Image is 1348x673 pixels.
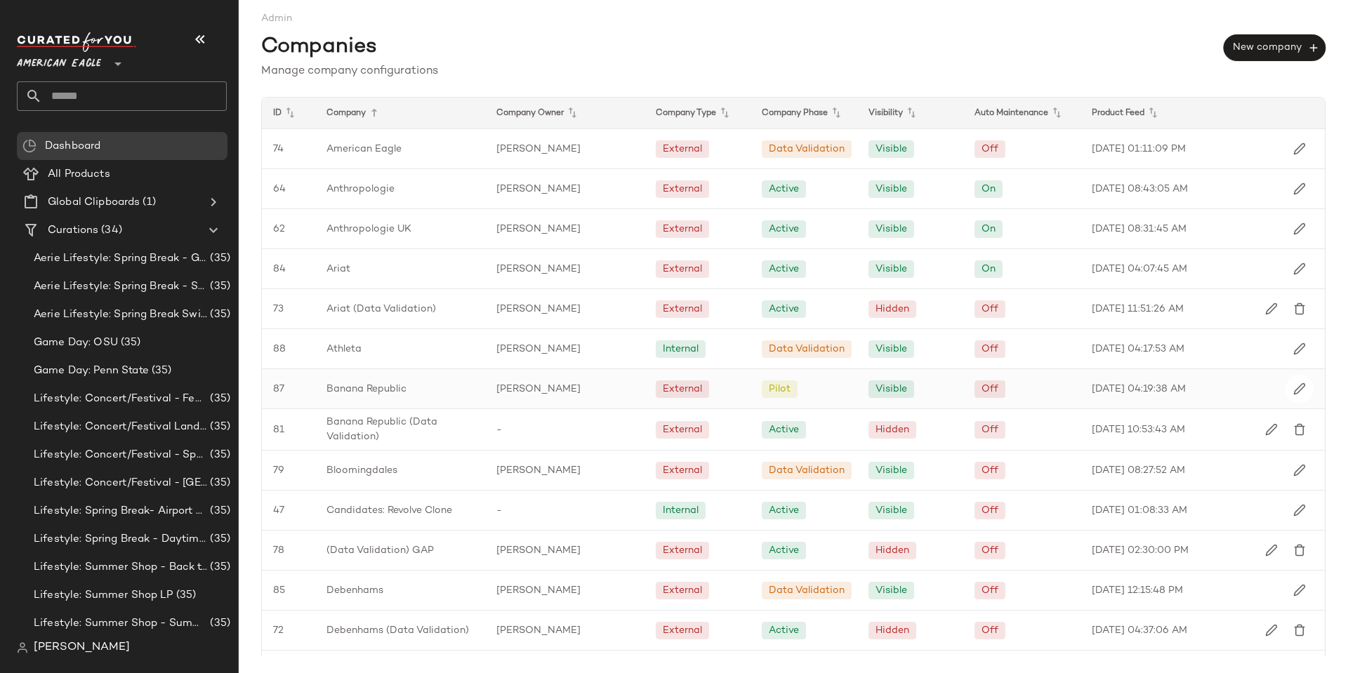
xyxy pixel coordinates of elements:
span: 78 [273,543,284,558]
div: Visible [875,583,907,598]
span: Lifestyle: Summer Shop LP [34,587,173,604]
span: Anthropologie [326,182,395,196]
span: Debenhams [326,583,383,598]
img: svg%3e [1293,262,1306,275]
span: Game Day: OSU [34,335,118,351]
img: svg%3e [1293,222,1306,235]
span: - [496,422,502,437]
div: Off [982,422,998,437]
span: [PERSON_NAME] [496,142,581,156]
img: svg%3e [1265,544,1278,557]
span: 79 [273,463,284,478]
div: Active [769,182,799,196]
span: Bloomingdales [326,463,397,478]
span: Game Day: Penn State [34,363,149,379]
div: Off [982,463,998,478]
span: Banana Republic [326,382,407,397]
span: Global Clipboards [48,194,140,211]
div: Active [769,543,799,558]
span: [DATE] 01:08:33 AM [1092,503,1187,518]
span: Lifestyle: Summer Shop - Back to School Essentials [34,559,207,575]
span: 81 [273,422,284,437]
span: [PERSON_NAME] [496,342,581,357]
span: Aerie Lifestyle: Spring Break - Girly/Femme [34,251,207,267]
div: Visible [875,262,907,276]
img: svg%3e [1293,302,1306,315]
span: All Products [48,166,110,182]
img: svg%3e [1265,423,1278,436]
span: (35) [118,335,141,351]
div: ID [262,98,315,128]
div: External [663,422,702,437]
img: svg%3e [1293,182,1306,195]
div: Off [982,382,998,397]
span: [DATE] 08:27:52 AM [1092,463,1185,478]
span: (35) [207,419,230,435]
div: Data Validation [769,583,845,598]
div: Visible [875,182,907,196]
div: External [663,382,702,397]
div: Product Feed [1081,98,1261,128]
span: 47 [273,503,284,518]
span: Lifestyle: Spring Break- Airport Style [34,503,207,519]
span: [DATE] 04:07:45 AM [1092,262,1187,276]
img: cfy_white_logo.C9jOOHJF.svg [17,32,136,52]
span: Dashboard [45,138,100,154]
span: [DATE] 12:15:48 PM [1092,583,1183,598]
span: 87 [273,382,284,397]
button: New company [1224,34,1326,61]
span: (35) [207,615,230,632]
img: svg%3e [1293,382,1306,395]
span: 62 [273,222,285,236]
span: [DATE] 04:37:06 AM [1092,623,1187,638]
div: External [663,142,702,156]
span: (35) [207,307,230,323]
img: svg%3e [1293,423,1306,436]
span: Lifestyle: Concert/Festival - [GEOGRAPHIC_DATA] [34,475,207,491]
div: Visible [875,142,907,156]
div: Company Phase [751,98,857,128]
span: Banana Republic (Data Validation) [326,415,474,444]
span: (35) [207,559,230,575]
div: Company [315,98,485,128]
span: Lifestyle: Spring Break - Daytime Casual [34,531,207,547]
div: Data Validation [769,463,845,478]
span: [DATE] 02:30:00 PM [1092,543,1189,558]
span: [DATE] 11:51:26 AM [1092,302,1184,316]
img: svg%3e [22,139,37,153]
img: svg%3e [1293,504,1306,517]
span: Athleta [326,342,362,357]
div: Off [982,623,998,638]
span: [DATE] 04:19:38 AM [1092,382,1186,397]
span: [DATE] 01:11:09 PM [1092,142,1186,156]
div: Visible [875,463,907,478]
span: 74 [273,142,284,156]
div: Active [769,222,799,236]
img: svg%3e [1265,624,1278,637]
span: (35) [207,279,230,295]
div: Hidden [875,543,909,558]
span: (1) [140,194,155,211]
div: Off [982,503,998,518]
div: Visible [875,503,907,518]
span: [DATE] 08:31:45 AM [1092,222,1187,236]
span: [DATE] 08:43:05 AM [1092,182,1188,196]
img: svg%3e [1265,302,1278,315]
img: svg%3e [1293,342,1306,355]
span: [PERSON_NAME] [496,543,581,558]
div: Company Type [645,98,751,128]
div: Internal [663,342,699,357]
span: Companies [261,32,377,63]
div: External [663,222,702,236]
span: [PERSON_NAME] [34,639,130,656]
span: Curations [48,222,98,239]
div: External [663,302,702,316]
span: [DATE] 10:53:43 AM [1092,422,1185,437]
span: (35) [149,363,172,379]
div: Active [769,623,799,638]
span: (35) [207,251,230,267]
span: New company [1232,41,1317,54]
div: Hidden [875,302,909,316]
span: (35) [207,503,230,519]
div: Pilot [769,382,791,397]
